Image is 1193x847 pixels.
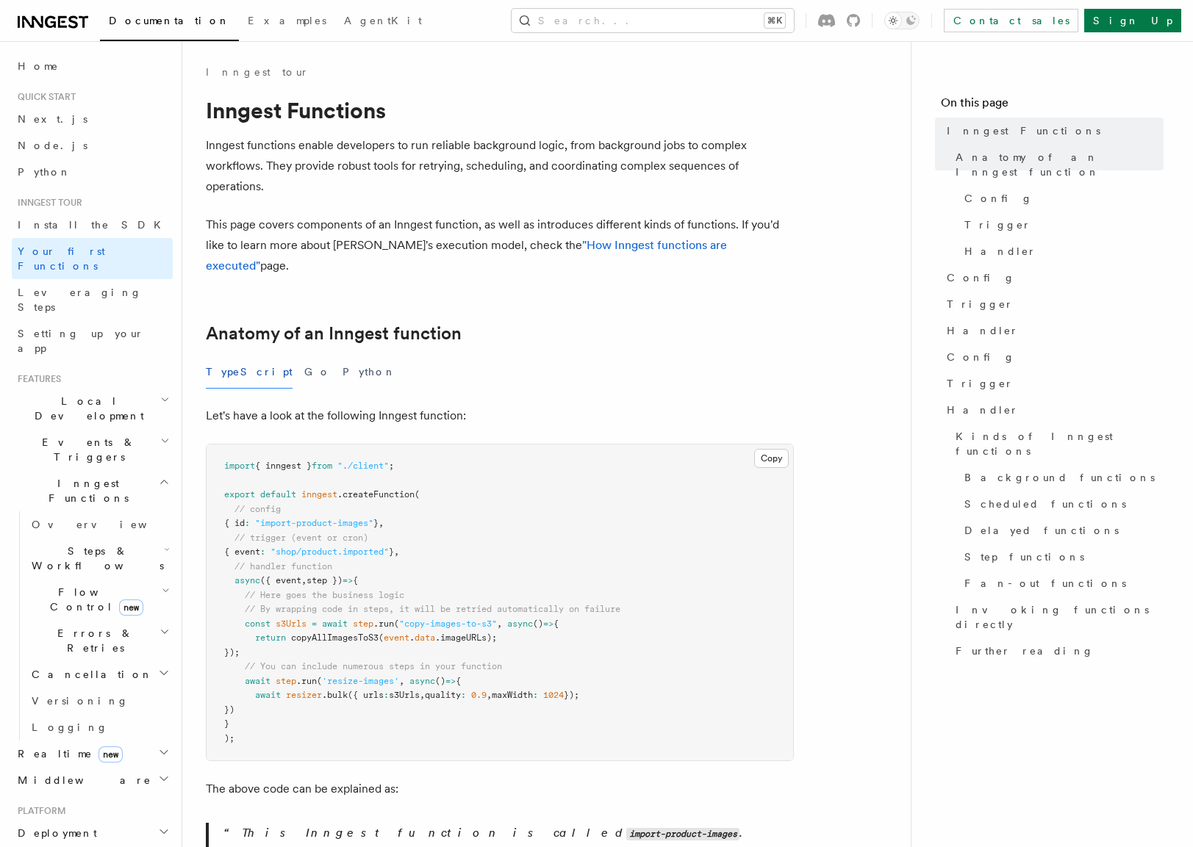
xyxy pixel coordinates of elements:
span: ; [389,461,394,471]
span: , [420,690,425,700]
a: Config [941,344,1164,370]
span: Features [12,373,61,385]
span: : [461,690,466,700]
span: Trigger [964,217,1031,232]
span: Events & Triggers [12,435,160,464]
span: . [409,632,415,643]
span: Logging [32,721,108,733]
span: async [409,676,435,686]
button: Flow Controlnew [26,579,173,620]
span: }) [224,704,234,715]
span: Step functions [964,549,1084,564]
button: Errors & Retries [26,620,173,661]
span: { [456,676,461,686]
a: Trigger [959,212,1164,238]
code: import-product-images [626,828,739,840]
span: resizer [286,690,322,700]
span: copyAllImagesToS3 [291,632,379,643]
span: Trigger [947,297,1014,311]
span: s3Urls [389,690,420,700]
span: }); [224,647,240,657]
span: 'resize-images' [322,676,399,686]
span: , [301,575,307,585]
span: // Here goes the business logic [245,590,404,600]
span: return [255,632,286,643]
span: inngest [301,489,337,500]
a: Anatomy of an Inngest function [206,323,462,344]
span: Documentation [109,15,230,26]
span: Kinds of Inngest functions [956,429,1164,458]
span: "shop/product.imported" [271,547,389,557]
a: Next.js [12,106,173,132]
span: , [497,619,502,629]
button: Inngest Functions [12,470,173,511]
span: ({ urls [348,690,384,700]
span: "copy-images-to-s3" [399,619,497,629]
span: await [245,676,271,686]
span: ( [379,632,384,643]
button: Deployment [12,820,173,846]
a: Trigger [941,291,1164,317]
a: Anatomy of an Inngest function [950,144,1164,185]
a: Contact sales [944,9,1078,32]
span: , [394,547,399,557]
span: import [224,461,255,471]
a: Install the SDK [12,212,173,238]
button: Steps & Workflows [26,538,173,579]
span: Config [947,350,1015,364]
span: const [245,619,271,629]
span: .run [373,619,394,629]
span: // config [234,504,281,514]
span: = [312,619,317,629]
span: Steps & Workflows [26,544,164,573]
span: ({ event [260,575,301,585]
span: Python [18,166,71,178]
span: Delayed functions [964,523,1119,538]
a: Inngest tour [206,65,309,79]
a: Further reading [950,638,1164,664]
button: Local Development [12,388,173,429]
span: { id [224,518,245,528]
span: Handler [947,403,1019,417]
span: => [343,575,353,585]
span: "import-product-images" [255,518,373,528]
a: Leveraging Steps [12,279,173,320]
p: The above code can be explained as: [206,779,794,799]
a: Your first Functions [12,238,173,279]
a: Handler [941,317,1164,344]
span: Inngest tour [12,197,82,209]
span: await [255,690,281,700]
div: Inngest Functions [12,511,173,740]
span: Cancellation [26,667,153,682]
span: quality [425,690,461,700]
span: Your first Functions [18,245,105,272]
span: step }) [307,575,343,585]
span: Next.js [18,113,87,125]
span: Local Development [12,394,160,423]
a: Background functions [959,464,1164,491]
a: Invoking functions directly [950,596,1164,638]
span: async [234,575,260,585]
span: { event [224,547,260,557]
span: , [399,676,404,686]
span: : [245,518,250,528]
span: Inngest Functions [12,476,159,505]
a: Home [12,53,173,79]
a: Kinds of Inngest functions [950,423,1164,464]
span: Install the SDK [18,219,170,231]
span: AgentKit [344,15,422,26]
button: Go [304,356,331,389]
span: async [507,619,533,629]
a: Overview [26,511,173,538]
span: 1024 [543,690,564,700]
span: Home [18,59,59,73]
span: () [533,619,543,629]
a: Inngest Functions [941,118,1164,144]
span: ( [317,676,322,686]
button: Cancellation [26,661,173,688]
a: Node.js [12,132,173,159]
span: Fan-out functions [964,576,1126,591]
span: new [119,599,143,616]
span: } [389,547,394,557]
span: .bulk [322,690,348,700]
